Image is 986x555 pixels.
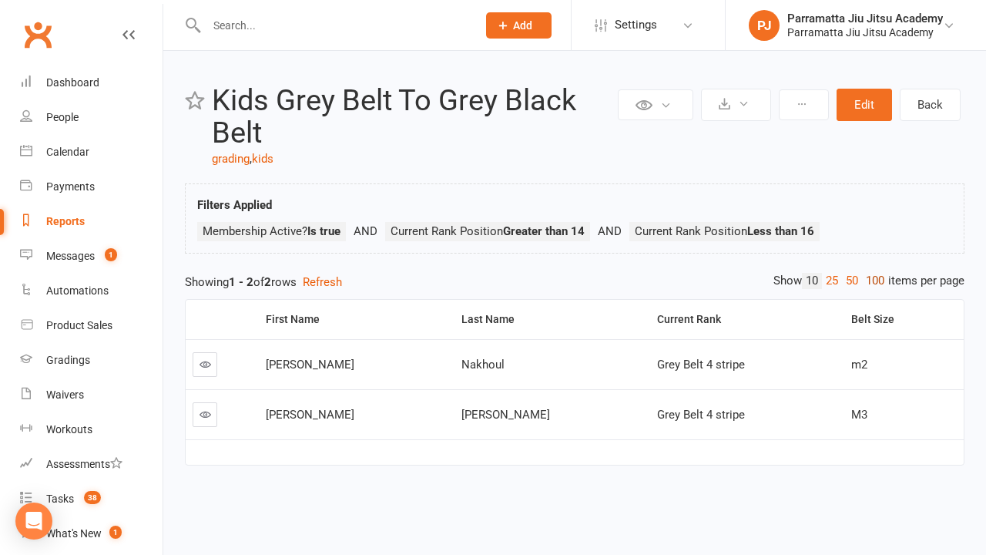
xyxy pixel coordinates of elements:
strong: Greater than 14 [503,224,585,238]
span: Add [513,19,532,32]
div: Automations [46,284,109,297]
div: Messages [46,250,95,262]
button: Add [486,12,552,39]
span: Settings [615,8,657,42]
a: Automations [20,274,163,308]
span: [PERSON_NAME] [266,358,354,372]
a: Waivers [20,378,163,412]
div: Gradings [46,354,90,366]
span: 38 [84,491,101,504]
div: Workouts [46,423,92,436]
span: Nakhoul [461,358,505,372]
a: 10 [802,273,822,289]
div: Last Name [461,314,638,325]
a: Workouts [20,412,163,447]
div: Show items per page [773,273,964,289]
a: Calendar [20,135,163,170]
a: 25 [822,273,842,289]
div: Showing of rows [185,273,964,291]
a: grading [212,152,250,166]
div: Assessments [46,458,122,470]
div: Waivers [46,388,84,401]
span: Membership Active? [203,224,340,238]
div: First Name [266,314,442,325]
button: Edit [837,89,892,121]
a: 100 [862,273,888,289]
div: Calendar [46,146,89,158]
strong: Less than 16 [747,224,814,238]
span: Current Rank Position [635,224,814,238]
div: Dashboard [46,76,99,89]
span: [PERSON_NAME] [461,408,550,422]
div: Product Sales [46,319,112,331]
a: Dashboard [20,66,163,100]
strong: 1 - 2 [229,275,253,289]
a: Back [900,89,961,121]
a: Clubworx [18,15,57,54]
span: M3 [851,408,867,422]
input: Search... [202,15,466,36]
a: Tasks 38 [20,482,163,516]
span: m2 [851,358,867,372]
div: PJ [749,10,780,41]
span: 1 [109,526,122,539]
div: Current Rank [657,314,832,325]
div: Belt Size [851,314,951,325]
span: 1 [105,248,117,261]
a: Messages 1 [20,239,163,274]
strong: Filters Applied [197,198,272,212]
div: People [46,111,79,123]
div: Parramatta Jiu Jitsu Academy [787,25,943,39]
a: Reports [20,204,163,239]
a: People [20,100,163,135]
h2: Kids Grey Belt To Grey Black Belt [212,85,614,150]
a: Product Sales [20,308,163,343]
div: Reports [46,215,85,227]
div: Payments [46,180,95,193]
a: Assessments [20,447,163,482]
a: Gradings [20,343,163,378]
a: 50 [842,273,862,289]
span: Current Rank Position [391,224,585,238]
span: Grey Belt 4 stripe [657,358,745,372]
div: Tasks [46,493,74,505]
div: Open Intercom Messenger [15,503,52,540]
strong: Is true [307,224,340,238]
span: [PERSON_NAME] [266,408,354,422]
span: , [250,152,252,166]
a: What's New1 [20,516,163,551]
div: Parramatta Jiu Jitsu Academy [787,12,943,25]
a: Payments [20,170,163,204]
span: Grey Belt 4 stripe [657,408,745,422]
strong: 2 [264,275,271,289]
a: kids [252,152,273,166]
button: Refresh [303,273,342,291]
div: What's New [46,527,102,540]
